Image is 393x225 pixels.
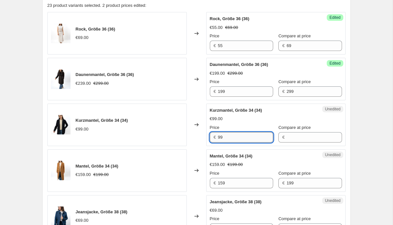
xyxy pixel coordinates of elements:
span: Rock, Größe 36 (36) [210,16,249,21]
span: Unedited [325,198,340,203]
span: Compare at price [278,33,311,38]
strike: €299.00 [94,80,109,87]
span: Kurzmantel, Größe 34 (34) [210,108,262,113]
img: DSC9969_1d9d57da-3aaf-4ce0-9fc4-1eeb7b0451cd_80x.jpg [51,115,70,134]
div: €159.00 [76,171,91,178]
span: Daunenmantel, Größe 36 (36) [76,72,134,77]
strike: €199.00 [228,161,243,168]
img: DSC8938-2_80x.jpg [51,69,70,89]
div: €69.00 [210,207,223,214]
span: Kurzmantel, Größe 34 (34) [76,118,128,123]
div: €199.00 [210,70,225,77]
strike: €299.00 [228,70,243,77]
span: Price [210,79,220,84]
span: Compare at price [278,79,311,84]
div: €99.00 [76,126,89,132]
div: €159.00 [210,161,225,168]
div: €99.00 [210,116,223,122]
span: Mantel, Größe 34 (34) [76,164,118,169]
div: €55.00 [210,24,223,31]
span: € [282,43,285,48]
span: Unedited [325,152,340,157]
span: Daunenmantel, Größe 36 (36) [210,62,268,67]
span: Edited [329,15,340,20]
strike: €199.00 [94,171,109,178]
img: DSC0918_80x.jpg [51,161,70,180]
span: Compare at price [278,125,311,130]
span: Unedited [325,106,340,112]
span: € [214,43,216,48]
div: €239.00 [76,80,91,87]
span: € [282,135,285,140]
span: Price [210,171,220,176]
span: € [282,181,285,185]
span: 23 product variants selected. 2 product prices edited: [47,3,146,8]
span: Price [210,33,220,38]
div: €69.00 [76,217,89,224]
span: Mantel, Größe 34 (34) [210,154,252,158]
span: Edited [329,61,340,66]
span: € [214,89,216,94]
span: Price [210,216,220,221]
span: Price [210,125,220,130]
span: Compare at price [278,216,311,221]
strike: €69.00 [225,24,238,31]
span: Jeansjacke, Größe 38 (38) [76,209,128,214]
span: € [282,89,285,94]
div: €69.00 [76,34,89,41]
img: DSC6070_80x.jpg [51,24,70,43]
span: Jeansjacke, Größe 38 (38) [210,199,262,204]
span: Rock, Größe 36 (36) [76,27,115,31]
span: € [214,135,216,140]
span: Compare at price [278,171,311,176]
span: € [214,181,216,185]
